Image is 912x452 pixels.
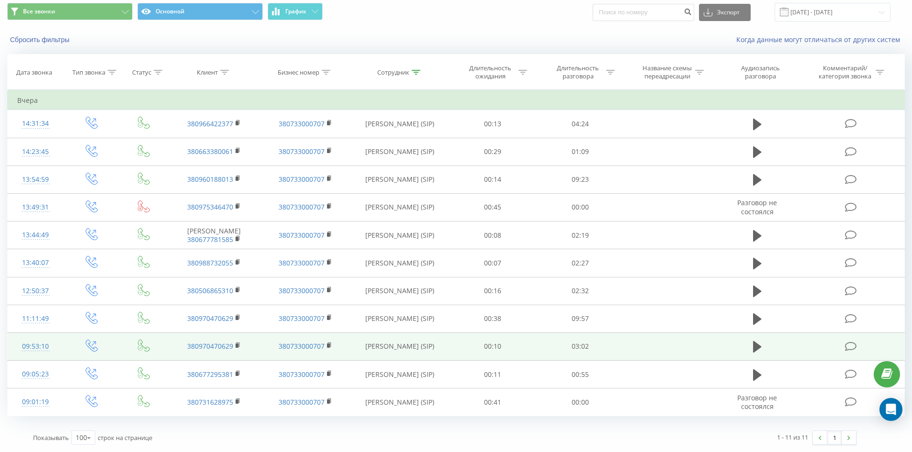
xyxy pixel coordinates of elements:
[17,226,54,244] div: 13:44:49
[351,332,449,360] td: [PERSON_NAME] (SIP)
[278,68,319,77] div: Бизнес номер
[137,3,263,20] button: Основной
[351,305,449,332] td: [PERSON_NAME] (SIP)
[17,254,54,272] div: 13:40:07
[23,8,55,15] span: Все звонки
[197,68,218,77] div: Клиент
[537,221,624,249] td: 02:19
[285,8,306,15] span: График
[537,193,624,221] td: 00:00
[827,431,842,444] a: 1
[187,314,233,323] a: 380970470629
[537,332,624,360] td: 03:02
[449,305,537,332] td: 00:38
[449,249,537,277] td: 00:07
[187,147,233,156] a: 380663380061
[187,370,233,379] a: 380677295381
[351,249,449,277] td: [PERSON_NAME] (SIP)
[699,4,751,21] button: Экспорт
[187,175,233,184] a: 380960188013
[17,282,54,300] div: 12:50:37
[279,231,325,240] a: 380733000707
[537,249,624,277] td: 02:27
[279,397,325,407] a: 380733000707
[737,198,777,216] span: Разговор не состоялся
[98,433,152,442] span: строк на странице
[279,202,325,211] a: 380733000707
[449,110,537,138] td: 00:13
[279,314,325,323] a: 380733000707
[537,138,624,165] td: 01:09
[537,388,624,416] td: 00:00
[449,277,537,305] td: 00:16
[351,165,449,193] td: [PERSON_NAME] (SIP)
[33,433,69,442] span: Показывать
[537,110,624,138] td: 04:24
[76,433,87,442] div: 100
[279,258,325,267] a: 380733000707
[377,68,409,77] div: Сотрудник
[279,175,325,184] a: 380733000707
[72,68,105,77] div: Тип звонка
[777,432,808,442] div: 1 - 11 из 11
[729,64,791,80] div: Аудиозапись разговора
[552,64,604,80] div: Длительность разговора
[449,138,537,165] td: 00:29
[279,286,325,295] a: 380733000707
[17,365,54,384] div: 09:05:23
[449,332,537,360] td: 00:10
[16,68,52,77] div: Дата звонка
[537,277,624,305] td: 02:32
[187,202,233,211] a: 380975346470
[879,398,902,421] div: Open Intercom Messenger
[8,91,905,110] td: Вчера
[187,235,233,244] a: 380677781585
[17,198,54,217] div: 13:49:31
[537,361,624,388] td: 00:55
[642,64,693,80] div: Название схемы переадресации
[17,393,54,411] div: 09:01:19
[279,119,325,128] a: 380733000707
[537,165,624,193] td: 09:23
[17,309,54,328] div: 11:11:49
[268,3,323,20] button: График
[17,337,54,356] div: 09:53:10
[17,143,54,161] div: 14:23:45
[187,119,233,128] a: 380966422377
[279,342,325,351] a: 380733000707
[17,170,54,189] div: 13:54:59
[737,393,777,411] span: Разговор не состоялся
[736,35,905,44] a: Когда данные могут отличаться от других систем
[351,193,449,221] td: [PERSON_NAME] (SIP)
[351,221,449,249] td: [PERSON_NAME] (SIP)
[169,221,259,249] td: [PERSON_NAME]
[449,193,537,221] td: 00:45
[187,342,233,351] a: 380970470629
[279,147,325,156] a: 380733000707
[351,110,449,138] td: [PERSON_NAME] (SIP)
[449,221,537,249] td: 00:08
[351,361,449,388] td: [PERSON_NAME] (SIP)
[17,114,54,133] div: 14:31:34
[449,165,537,193] td: 00:14
[279,370,325,379] a: 380733000707
[465,64,516,80] div: Длительность ожидания
[7,35,74,44] button: Сбросить фильтры
[817,64,873,80] div: Комментарий/категория звонка
[449,388,537,416] td: 00:41
[351,138,449,165] td: [PERSON_NAME] (SIP)
[537,305,624,332] td: 09:57
[187,397,233,407] a: 380731628975
[187,286,233,295] a: 380506865310
[7,3,133,20] button: Все звонки
[351,277,449,305] td: [PERSON_NAME] (SIP)
[593,4,694,21] input: Поиск по номеру
[187,258,233,267] a: 380988732055
[449,361,537,388] td: 00:11
[132,68,151,77] div: Статус
[351,388,449,416] td: [PERSON_NAME] (SIP)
